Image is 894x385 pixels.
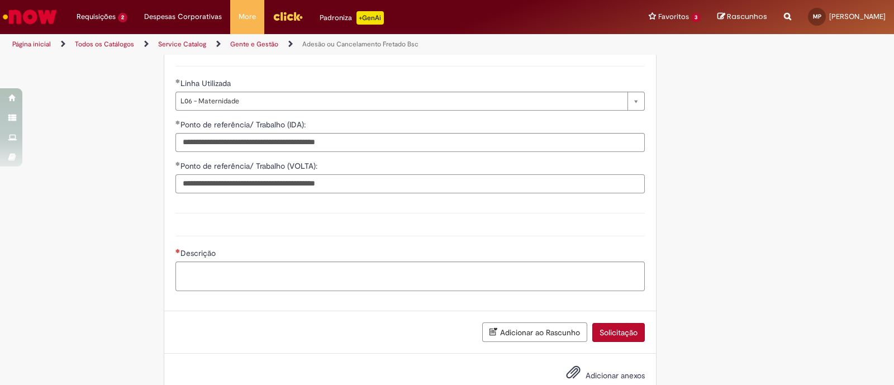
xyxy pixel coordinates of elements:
[75,40,134,49] a: Todos os Catálogos
[175,262,645,292] textarea: Descrição
[239,11,256,22] span: More
[158,40,206,49] a: Service Catalog
[592,323,645,342] button: Solicitação
[658,11,689,22] span: Favoritos
[175,44,194,54] label: Linha
[727,11,767,22] span: Rascunhos
[320,11,384,25] div: Padroniza
[1,6,59,28] img: ServiceNow
[175,79,180,83] span: Obrigatório Preenchido
[586,371,645,381] span: Adicionar anexos
[118,13,127,22] span: 2
[180,92,622,110] span: L06 - Maternidade
[175,161,180,166] span: Obrigatório Preenchido
[175,120,180,125] span: Obrigatório Preenchido
[180,120,308,130] span: Ponto de referência/ Trabalho (IDA):
[175,133,645,152] input: Ponto de referência/ Trabalho (IDA):
[12,40,51,49] a: Página inicial
[180,248,218,258] span: Descrição
[8,34,588,55] ul: Trilhas de página
[175,174,645,193] input: Ponto de referência/ Trabalho (VOLTA):
[829,12,886,21] span: [PERSON_NAME]
[144,11,222,22] span: Despesas Corporativas
[482,322,587,342] button: Adicionar ao Rascunho
[180,78,233,88] span: Linha Utilizada
[356,11,384,25] p: +GenAi
[230,40,278,49] a: Gente e Gestão
[273,8,303,25] img: click_logo_yellow_360x200.png
[180,161,320,171] span: Ponto de referência/ Trabalho (VOLTA):
[813,13,821,20] span: MP
[691,13,701,22] span: 3
[302,40,419,49] a: Adesão ou Cancelamento Fretado Bsc
[175,249,180,253] span: Necessários
[77,11,116,22] span: Requisições
[717,12,767,22] a: Rascunhos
